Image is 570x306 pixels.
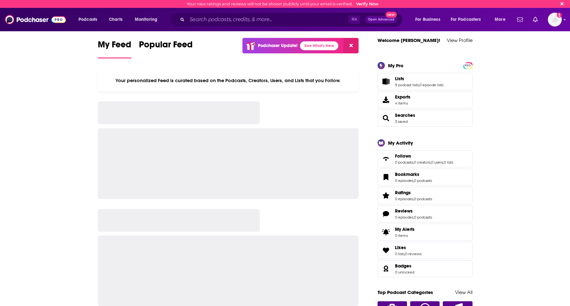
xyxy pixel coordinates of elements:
button: open menu [490,15,513,25]
span: Lists [395,76,404,81]
a: Welcome [PERSON_NAME]! [378,37,440,43]
span: , [413,197,414,201]
span: My Alerts [380,228,392,237]
button: open menu [130,15,166,25]
a: 0 episodes [395,197,413,201]
a: Lists [380,77,392,86]
svg: Email not verified [557,13,562,18]
span: Reviews [378,205,473,222]
span: PRO [464,63,472,68]
span: , [404,252,405,256]
a: Reviews [395,208,432,214]
a: Show notifications dropdown [515,14,525,25]
a: 0 reviews [405,252,422,256]
span: My Alerts [395,226,415,232]
a: My Alerts [378,224,473,241]
a: Likes [395,245,422,250]
a: 0 unlocked [395,270,414,274]
button: open menu [74,15,105,25]
span: Lists [378,73,473,90]
input: Search podcasts, credits, & more... [187,15,348,25]
span: Follows [378,150,473,167]
div: Your new ratings and reviews will not be shown publicly until your email is verified. [187,2,379,6]
a: 0 lists [444,160,453,165]
button: open menu [447,15,490,25]
span: Popular Feed [139,39,193,54]
a: Popular Feed [139,39,193,58]
a: Searches [380,114,392,123]
button: Show profile menu [548,13,562,27]
span: Badges [395,263,411,269]
a: Follows [395,153,453,159]
a: Ratings [380,191,392,200]
span: Reviews [395,208,413,214]
span: , [419,83,419,87]
a: 3 saved [395,119,408,124]
a: 0 podcasts [414,215,432,219]
span: Badges [378,260,473,277]
span: Logged in as kevinscottsmith [548,13,562,27]
a: 0 episode lists [419,83,443,87]
a: Exports [378,91,473,108]
span: , [413,215,414,219]
span: Charts [109,15,122,24]
span: More [495,15,505,24]
a: Charts [105,15,126,25]
a: Badges [395,263,414,269]
a: 0 podcasts [414,178,432,183]
a: 0 podcasts [414,197,432,201]
a: View Profile [447,37,473,43]
div: My Activity [388,140,413,146]
span: Bookmarks [395,171,419,177]
a: Ratings [395,190,432,195]
img: User Profile [548,13,562,27]
span: Podcasts [78,15,97,24]
span: Exports [395,94,410,100]
a: Follows [380,154,392,163]
span: Searches [395,112,415,118]
span: Bookmarks [378,169,473,186]
span: Likes [395,245,406,250]
a: Reviews [380,209,392,218]
a: View All [455,289,473,295]
a: 0 users [431,160,443,165]
button: open menu [411,15,448,25]
span: Open Advanced [368,18,394,21]
span: 4 items [395,101,410,105]
span: For Podcasters [451,15,481,24]
div: Your personalized Feed is curated based on the Podcasts, Creators, Users, and Lists that you Follow. [98,70,359,91]
span: Searches [378,110,473,127]
a: Verify Now [356,2,379,6]
span: Likes [378,242,473,259]
p: Podchaser Update! [258,43,298,48]
a: See What's New [300,41,338,50]
div: My Pro [388,63,404,69]
a: My Feed [98,39,131,58]
a: Show notifications dropdown [530,14,540,25]
a: Bookmarks [380,173,392,182]
button: Open AdvancedNew [365,16,397,23]
span: ⌘ K [348,15,360,24]
span: Ratings [378,187,473,204]
a: Badges [380,264,392,273]
div: Search podcasts, credits, & more... [176,12,409,27]
a: 9 podcast lists [395,83,419,87]
span: Follows [395,153,411,159]
img: Podchaser - Follow, Share and Rate Podcasts [5,14,66,26]
a: Top Podcast Categories [378,289,433,295]
a: 0 episodes [395,178,413,183]
a: PRO [464,63,472,67]
span: Monitoring [135,15,157,24]
span: Ratings [395,190,411,195]
span: For Business [415,15,440,24]
span: New [385,12,397,18]
a: 0 lists [395,252,404,256]
span: 0 items [395,233,415,238]
a: Bookmarks [395,171,432,177]
span: , [430,160,431,165]
a: Likes [380,246,392,255]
